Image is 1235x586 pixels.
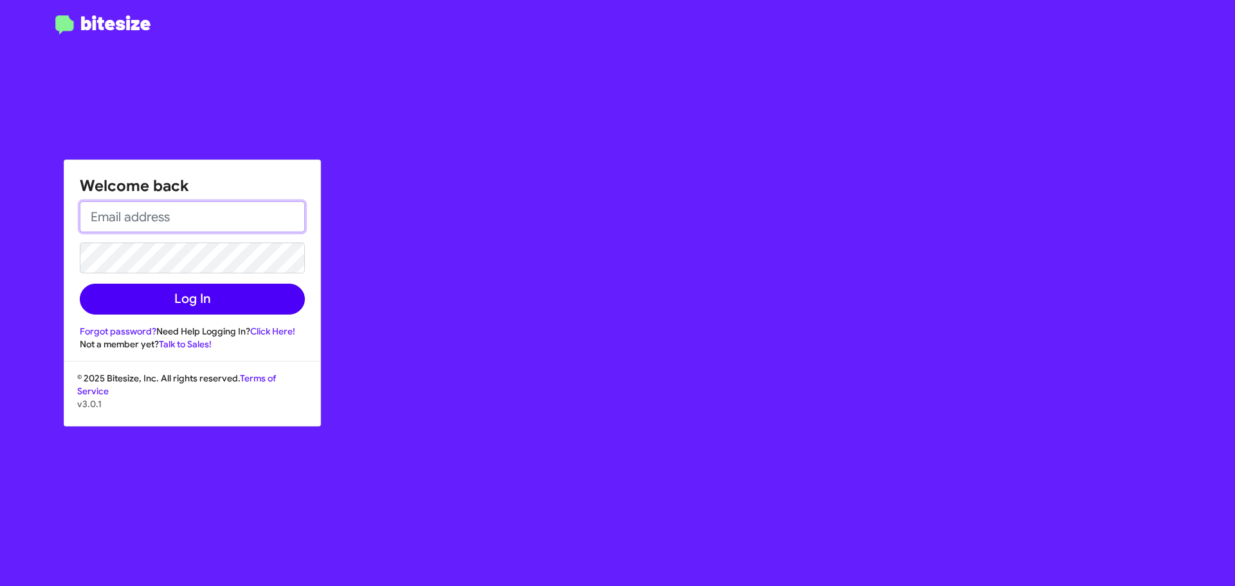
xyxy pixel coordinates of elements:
div: Need Help Logging In? [80,325,305,338]
div: © 2025 Bitesize, Inc. All rights reserved. [64,372,320,426]
h1: Welcome back [80,176,305,196]
div: Not a member yet? [80,338,305,351]
p: v3.0.1 [77,398,307,410]
a: Talk to Sales! [159,338,212,350]
input: Email address [80,201,305,232]
a: Forgot password? [80,325,156,337]
a: Click Here! [250,325,295,337]
button: Log In [80,284,305,315]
